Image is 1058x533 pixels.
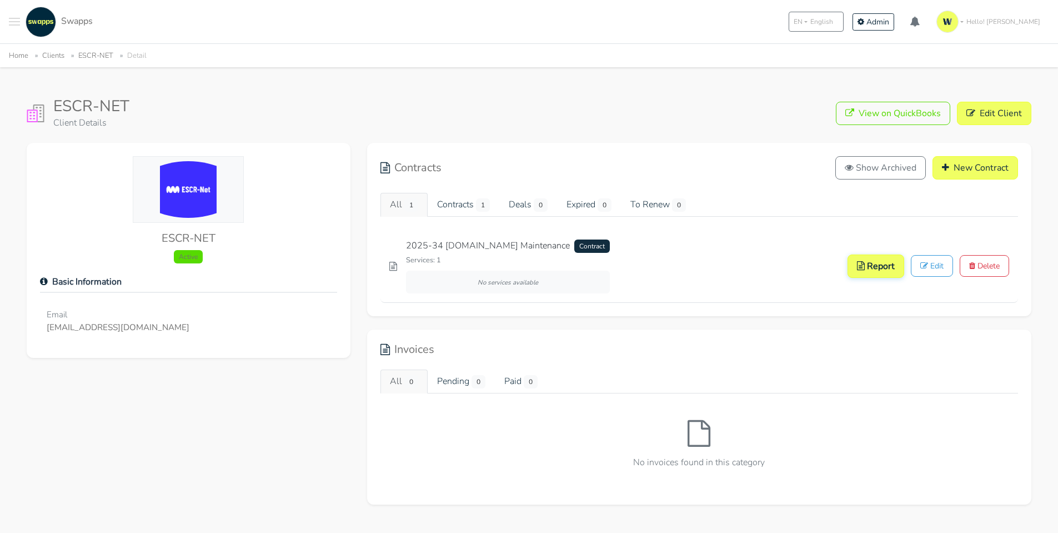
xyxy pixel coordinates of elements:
[810,17,833,27] span: English
[495,370,547,393] a: Paid0
[380,193,428,217] a: All1
[53,97,129,116] h1: ESCR-NET
[47,322,189,333] strong: [EMAIL_ADDRESS][DOMAIN_NAME]
[428,370,495,393] a: Pending0
[499,193,557,217] a: Deals0
[27,104,44,122] img: Clients Icon
[404,375,418,388] span: 0
[428,193,499,217] a: Contracts1
[138,161,239,218] img: Logo picture
[557,193,621,217] a: Expired0
[406,255,441,265] small: Services: 1
[53,116,129,129] p: Client Details
[936,11,959,33] img: isotipo-3-3e143c57.png
[672,198,686,212] span: 0
[932,156,1018,180] a: New Contract
[23,7,93,37] a: Swapps
[472,375,485,388] span: 0
[848,255,904,278] a: Report
[380,161,442,175] h5: Contracts
[476,198,490,212] span: 1
[67,49,113,62] li: ESCR-NET
[866,17,889,27] span: Admin
[9,51,28,61] a: Home
[789,12,844,32] button: ENEnglish
[61,15,93,27] span: Swapps
[960,255,1009,277] a: Delete
[853,13,894,31] a: Admin
[534,198,548,212] span: 0
[404,198,418,212] span: 1
[932,6,1049,37] a: Hello! [PERSON_NAME]
[380,456,1018,469] p: No invoices found in this category
[42,51,64,61] a: Clients
[836,102,950,125] a: View on QuickBooks
[380,343,434,356] h5: Invoices
[47,308,330,321] span: Email
[40,277,337,293] h6: Basic Information
[174,250,203,263] span: Active
[966,17,1040,27] span: Hello! [PERSON_NAME]
[911,255,953,277] a: Edit
[524,375,538,388] span: 0
[26,7,56,37] img: swapps-linkedin-v2.jpg
[574,240,610,253] span: Contract
[116,49,147,62] li: Detail
[478,278,538,287] small: No services available
[957,102,1031,125] a: Edit Client
[598,198,611,212] span: 0
[40,232,337,245] h5: ESCR-NET
[380,370,428,393] a: All0
[621,193,695,217] a: To Renew0
[406,239,610,253] a: 2025-34 [DOMAIN_NAME] MaintenanceContract
[835,156,926,180] button: Show Archived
